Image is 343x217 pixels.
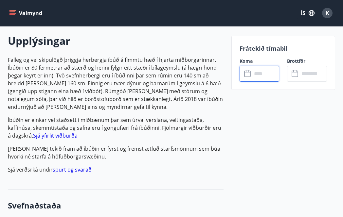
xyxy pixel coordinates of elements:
[8,166,224,174] p: Sjá verðsrká undir
[8,145,224,160] p: [PERSON_NAME] tekið fram að íbúðin er fyrst og fremst ætluð starfsmönnum sem búa hvorki né starfa...
[8,7,45,19] button: menu
[8,200,224,211] h3: Svefnaðstaða
[326,9,329,17] span: K
[53,166,92,173] a: spurt og svarað
[319,5,335,21] button: K
[240,44,327,53] p: Frátekið tímabil
[8,56,224,111] p: Falleg og vel skipulögð þriggja herbergja íbúð á fimmtu hæð í hjarta miðborgarinnar. Íbúðin er 80...
[297,7,318,19] button: ÍS
[240,58,280,64] label: Koma
[33,132,78,139] a: Sjá yfirlit viðburða
[287,58,327,64] label: Brottför
[8,34,224,48] h2: Upplýsingar
[8,116,224,140] p: Íbúðin er einkar vel staðsett í miðbænum þar sem úrval verslana, veitingastaða, kaffihúsa, skemmt...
